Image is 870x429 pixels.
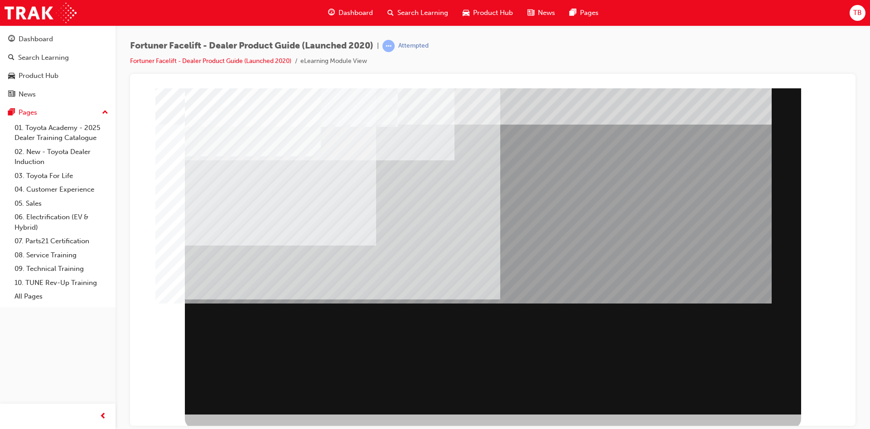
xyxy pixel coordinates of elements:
[580,8,599,18] span: Pages
[853,8,862,18] span: TB
[11,262,112,276] a: 09. Technical Training
[19,34,53,44] div: Dashboard
[455,4,520,22] a: car-iconProduct Hub
[321,4,380,22] a: guage-iconDashboard
[5,3,77,23] img: Trak
[463,7,469,19] span: car-icon
[380,4,455,22] a: search-iconSearch Learning
[4,104,112,121] button: Pages
[102,107,108,119] span: up-icon
[4,31,112,48] a: Dashboard
[538,8,555,18] span: News
[8,72,15,80] span: car-icon
[48,326,317,398] div: TOYOTA SAFETY SENSE TSS
[11,197,112,211] a: 05. Sales
[100,411,106,422] span: prev-icon
[377,41,379,51] span: |
[19,89,36,100] div: News
[473,8,513,18] span: Product Hub
[4,67,112,84] a: Product Hub
[4,49,112,66] a: Search Learning
[130,41,373,51] span: Fortuner Facelift - Dealer Product Guide (Launched 2020)
[19,71,58,81] div: Product Hub
[18,53,69,63] div: Search Learning
[382,40,395,52] span: learningRecordVerb_ATTEMPT-icon
[4,29,112,104] button: DashboardSearch LearningProduct HubNews
[850,5,865,21] button: TB
[11,121,112,145] a: 01. Toyota Academy - 2025 Dealer Training Catalogue
[11,210,112,234] a: 06. Electrification (EV & Hybrid)
[338,8,373,18] span: Dashboard
[300,56,367,67] li: eLearning Module View
[387,7,394,19] span: search-icon
[328,7,335,19] span: guage-icon
[11,289,112,304] a: All Pages
[8,35,15,43] span: guage-icon
[397,8,448,18] span: Search Learning
[11,169,112,183] a: 03. Toyota For Life
[562,4,606,22] a: pages-iconPages
[8,109,15,117] span: pages-icon
[527,7,534,19] span: news-icon
[11,276,112,290] a: 10. TUNE Rev-Up Training
[4,86,112,103] a: News
[8,54,14,62] span: search-icon
[11,248,112,262] a: 08. Service Training
[11,234,112,248] a: 07. Parts21 Certification
[570,7,576,19] span: pages-icon
[8,91,15,99] span: news-icon
[398,42,429,50] div: Attempted
[19,107,37,118] div: Pages
[11,183,112,197] a: 04. Customer Experience
[520,4,562,22] a: news-iconNews
[130,57,291,65] a: Fortuner Facelift - Dealer Product Guide (Launched 2020)
[11,145,112,169] a: 02. New - Toyota Dealer Induction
